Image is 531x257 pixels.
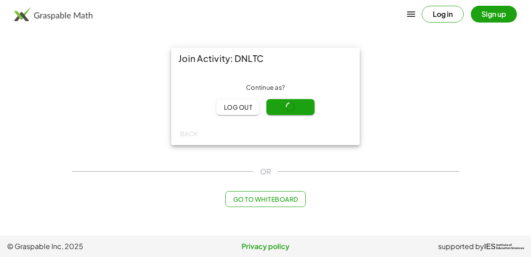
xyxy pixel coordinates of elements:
span: Institute of Education Sciences [496,244,524,250]
span: supported by [438,241,484,252]
button: Sign up [471,6,517,23]
div: Continue as ? [178,83,353,92]
button: Log in [422,6,464,23]
a: IESInstitute ofEducation Sciences [484,241,524,252]
button: Log out [216,99,259,115]
span: Go to Whiteboard [233,195,298,203]
div: Join Activity: DNLTC [171,48,360,69]
span: Log out [223,103,252,111]
span: OR [260,166,271,177]
button: Go to Whiteboard [225,191,305,207]
a: Privacy policy [179,241,351,252]
span: IES [484,242,496,251]
span: © Graspable Inc, 2025 [7,241,179,252]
